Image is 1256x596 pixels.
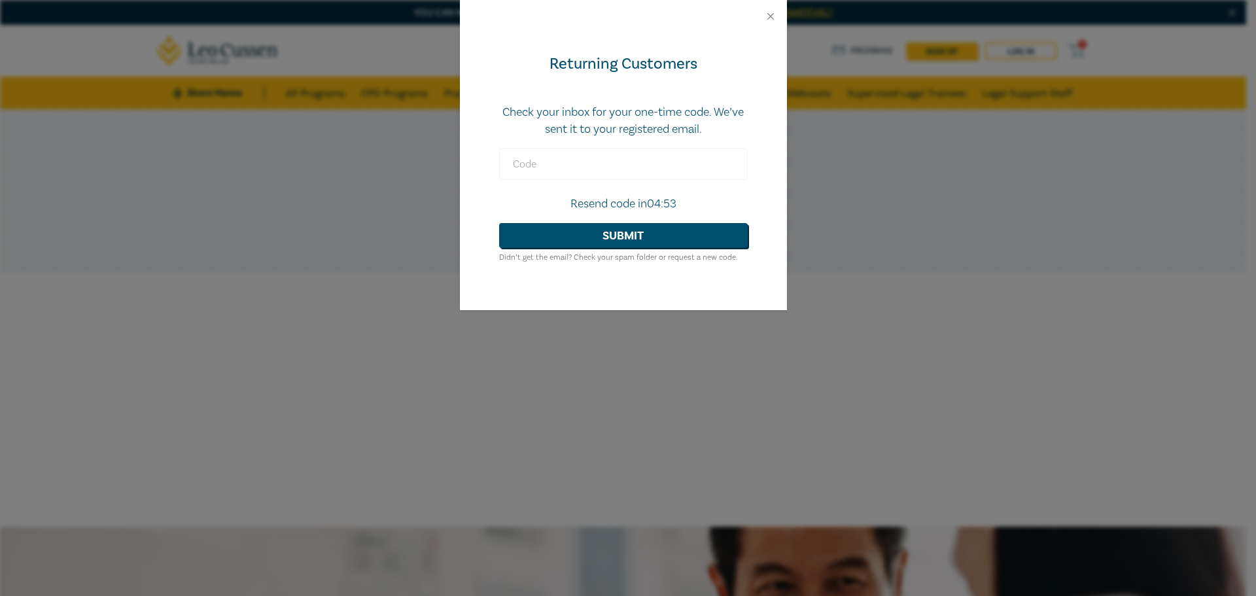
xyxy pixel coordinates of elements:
p: Resend code in 04:53 [499,196,748,213]
button: Close [765,10,776,22]
button: Submit [499,223,748,248]
input: Code [499,149,748,180]
div: Returning Customers [499,54,748,75]
p: Check your inbox for your one-time code. We’ve sent it to your registered email. [499,104,748,138]
small: Didn’t get the email? Check your spam folder or request a new code. [499,253,738,262]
